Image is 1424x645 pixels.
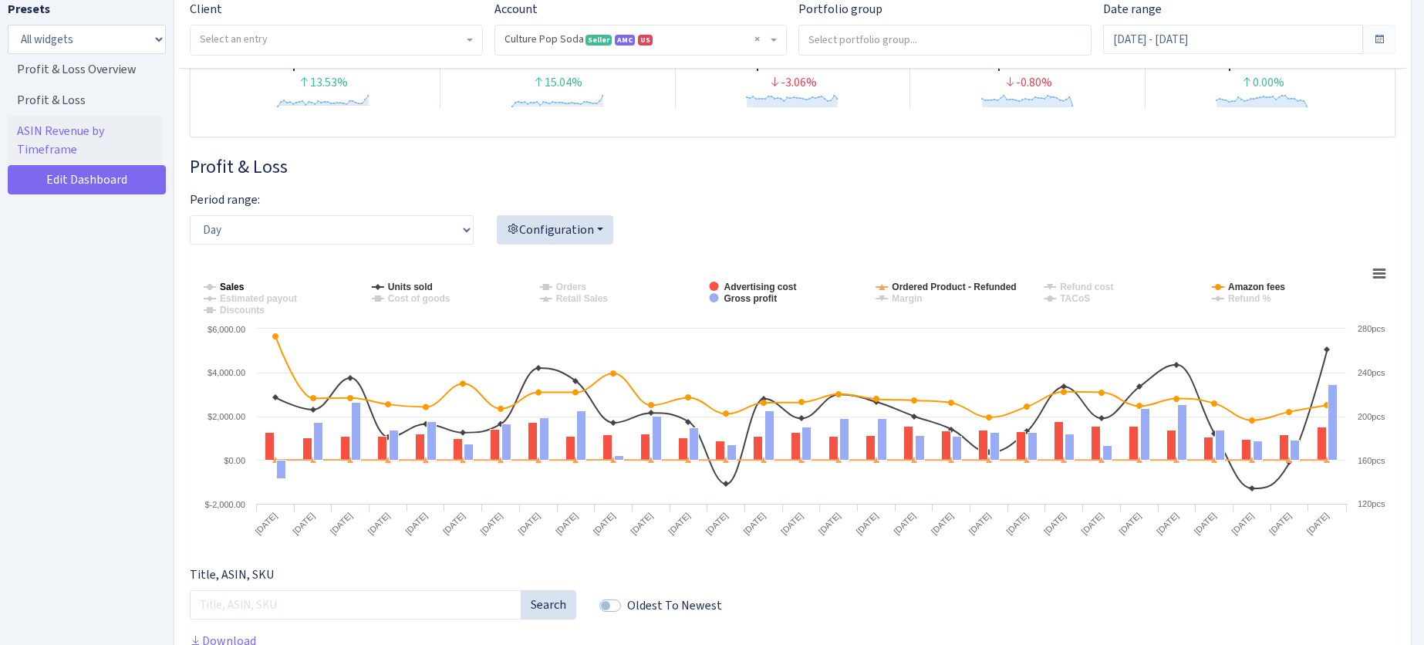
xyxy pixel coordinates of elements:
[1155,511,1180,536] text: [DATE]
[666,511,692,536] text: [DATE]
[556,282,587,292] tspan: Orders
[447,74,669,92] div: 15.04%
[521,590,576,620] button: Search
[1117,511,1142,536] text: [DATE]
[190,156,1395,178] h3: Widget #28
[892,511,917,536] text: [DATE]
[892,293,922,304] tspan: Margin
[554,511,579,536] text: [DATE]
[799,25,1091,53] input: Select portfolio group...
[724,293,777,304] tspan: Gross profit
[8,165,166,194] a: Edit Dashboard
[388,282,433,292] tspan: Units sold
[403,511,429,536] text: [DATE]
[224,456,245,465] text: $0.00
[441,511,467,536] text: [DATE]
[200,32,268,46] span: Select an entry
[1080,511,1105,536] text: [DATE]
[329,511,354,536] text: [DATE]
[1228,293,1271,304] tspan: Refund %
[741,511,767,536] text: [DATE]
[8,116,162,165] a: ASIN Revenue by Timeframe
[1152,74,1373,92] div: 0.00%
[556,293,609,304] tspan: Retail Sales
[1060,293,1090,304] tspan: TACoS
[208,368,245,377] text: $4,000.00
[1060,282,1113,292] tspan: Refund cost
[204,500,245,509] text: $-2,000.00
[1004,511,1030,536] text: [DATE]
[8,85,162,116] a: Profit & Loss
[1358,499,1385,508] text: 120pcs
[253,511,278,536] text: [DATE]
[1358,324,1385,333] text: 280pcs
[220,305,265,316] tspan: Discounts
[1358,412,1385,421] text: 200pcs
[704,511,730,536] text: [DATE]
[1358,368,1385,377] text: 240pcs
[190,566,274,584] label: Title, ASIN, SKU
[516,511,542,536] text: [DATE]
[1358,456,1385,465] text: 160pcs
[366,511,391,536] text: [DATE]
[190,191,260,209] label: Period range:
[479,511,504,536] text: [DATE]
[1305,511,1331,536] text: [DATE]
[1230,511,1255,536] text: [DATE]
[627,596,722,615] label: Oldest To Newest
[592,511,617,536] text: [DATE]
[1042,511,1068,536] text: [DATE]
[724,282,796,292] tspan: Advertising cost
[8,54,162,85] a: Profit & Loss Overview
[504,32,768,47] span: Culture Pop Soda <span class="badge badge-success">Seller</span><span class="badge badge-primary"...
[930,511,955,536] text: [DATE]
[208,412,245,421] text: $2,000.00
[1193,511,1218,536] text: [DATE]
[892,282,1016,292] tspan: Ordered Product - Refunded
[495,25,787,55] span: Culture Pop Soda <span class="badge badge-success">Seller</span><span class="badge badge-primary"...
[220,293,297,304] tspan: Estimated payout
[585,35,612,46] span: Seller
[1267,511,1293,536] text: [DATE]
[1228,282,1285,292] tspan: Amazon fees
[220,282,245,292] tspan: Sales
[497,215,613,245] button: Configuration
[854,511,879,536] text: [DATE]
[388,293,450,304] tspan: Cost of goods
[212,74,434,92] div: 13.53%
[779,511,805,536] text: [DATE]
[817,511,842,536] text: [DATE]
[754,32,760,47] span: Remove all items
[629,511,654,536] text: [DATE]
[615,35,635,46] span: AMC
[967,511,992,536] text: [DATE]
[291,511,316,536] text: [DATE]
[208,325,245,334] text: $6,000.00
[638,35,653,46] span: US
[190,590,521,620] input: Title, ASIN, SKU
[916,74,1139,92] div: -0.80%
[682,74,904,92] div: -3.06%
